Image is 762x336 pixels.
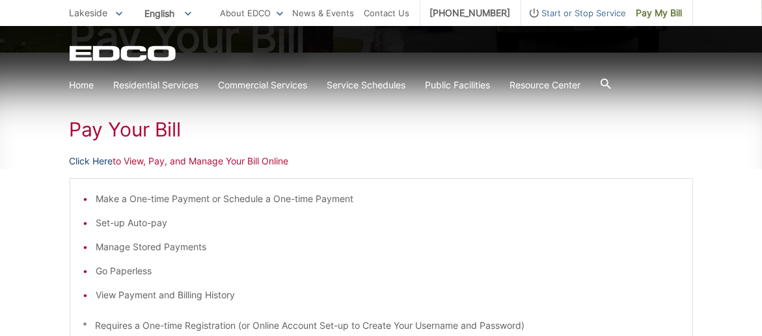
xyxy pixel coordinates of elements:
li: View Payment and Billing History [96,288,679,302]
li: Manage Stored Payments [96,240,679,254]
a: News & Events [293,6,355,20]
a: Commercial Services [219,78,308,92]
a: Public Facilities [426,78,491,92]
li: Make a One-time Payment or Schedule a One-time Payment [96,192,679,206]
span: English [135,3,201,24]
span: Lakeside [70,7,108,18]
li: Go Paperless [96,264,679,278]
p: * Requires a One-time Registration (or Online Account Set-up to Create Your Username and Password) [83,318,679,333]
a: Click Here [70,154,113,168]
h1: Pay Your Bill [70,118,693,141]
a: About EDCO [221,6,283,20]
p: to View, Pay, and Manage Your Bill Online [70,154,693,168]
a: Home [70,78,94,92]
a: Contact Us [364,6,410,20]
span: Pay My Bill [636,6,683,20]
a: Service Schedules [327,78,406,92]
a: Residential Services [114,78,199,92]
li: Set-up Auto-pay [96,216,679,230]
a: Resource Center [510,78,581,92]
a: EDCD logo. Return to the homepage. [70,45,178,61]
